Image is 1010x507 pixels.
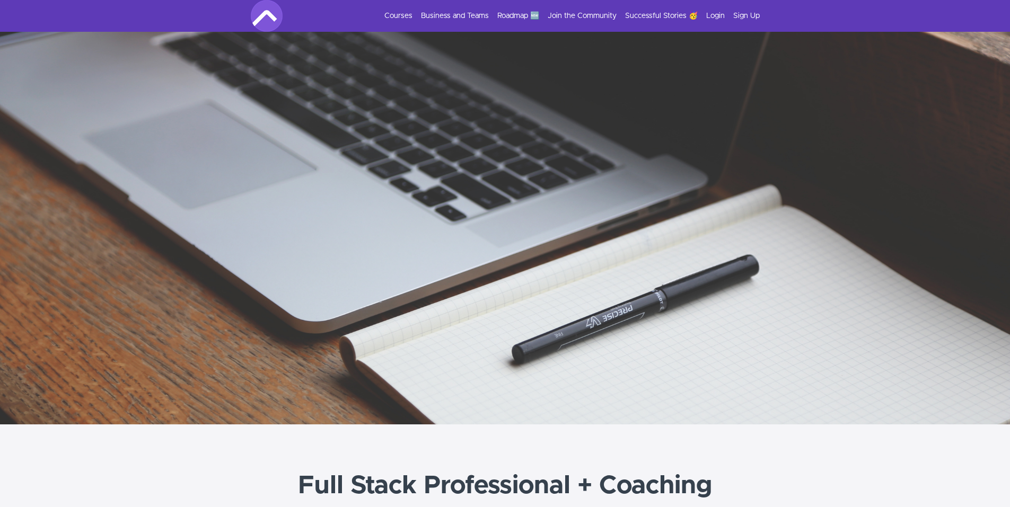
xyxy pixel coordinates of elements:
[706,11,725,21] a: Login
[421,11,489,21] a: Business and Teams
[497,11,539,21] a: Roadmap 🆕
[625,11,698,21] a: Successful Stories 🥳
[548,11,617,21] a: Join the Community
[384,11,412,21] a: Courses
[733,11,760,21] a: Sign Up
[11,467,999,505] h1: Full Stack Professional + Coaching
